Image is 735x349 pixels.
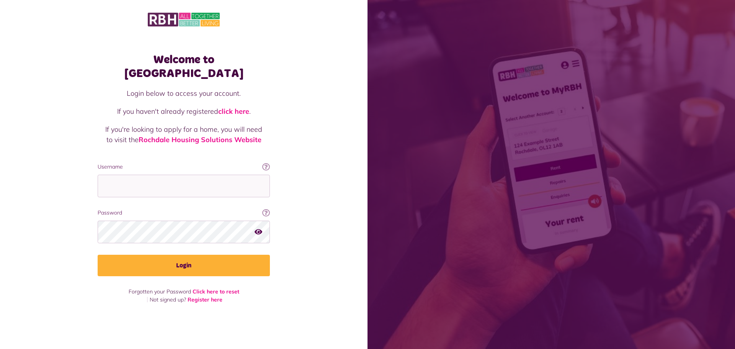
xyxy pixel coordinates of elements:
[105,106,262,116] p: If you haven't already registered .
[98,209,270,217] label: Password
[98,53,270,80] h1: Welcome to [GEOGRAPHIC_DATA]
[105,124,262,145] p: If you're looking to apply for a home, you will need to visit the
[188,296,222,303] a: Register here
[105,88,262,98] p: Login below to access your account.
[98,163,270,171] label: Username
[139,135,261,144] a: Rochdale Housing Solutions Website
[148,11,220,28] img: MyRBH
[129,288,191,295] span: Forgotten your Password
[218,107,249,116] a: click here
[150,296,186,303] span: Not signed up?
[193,288,239,295] a: Click here to reset
[98,255,270,276] button: Login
